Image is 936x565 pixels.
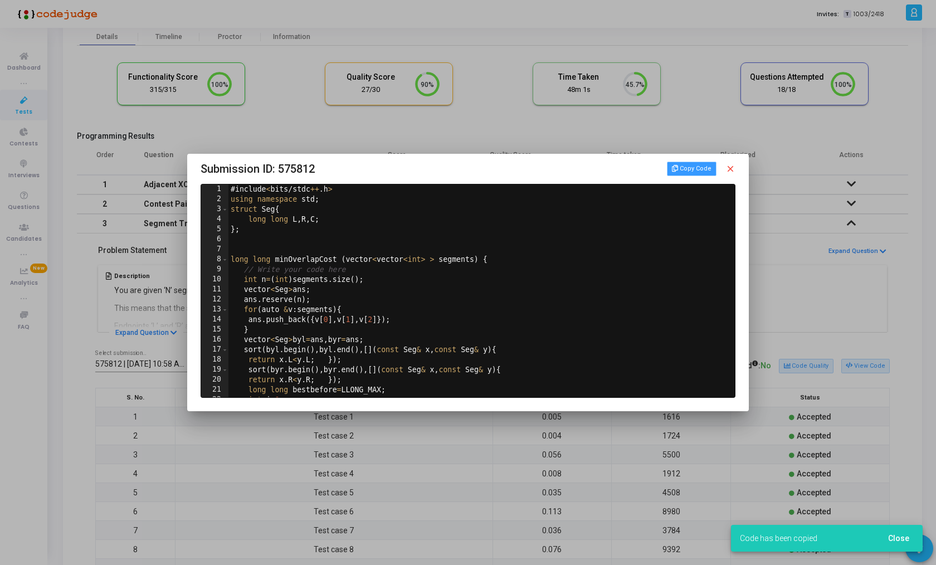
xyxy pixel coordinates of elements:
[879,528,918,548] button: Close
[667,162,716,176] button: Copy Code
[201,245,228,255] div: 7
[201,375,228,385] div: 20
[201,265,228,275] div: 9
[201,395,228,405] div: 22
[201,315,228,325] div: 14
[201,160,315,178] span: Submission ID: 575812
[201,365,228,375] div: 19
[201,295,228,305] div: 12
[201,305,228,315] div: 13
[201,235,228,245] div: 6
[201,335,228,345] div: 16
[201,184,228,194] div: 1
[201,385,228,395] div: 21
[725,164,735,174] mat-icon: close
[888,534,909,543] span: Close
[201,345,228,355] div: 17
[201,255,228,265] div: 8
[201,204,228,215] div: 3
[201,275,228,285] div: 10
[201,285,228,295] div: 11
[201,355,228,365] div: 18
[201,194,228,204] div: 2
[201,215,228,225] div: 4
[201,225,228,235] div: 5
[740,533,817,544] span: Code has been copied
[201,325,228,335] div: 15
